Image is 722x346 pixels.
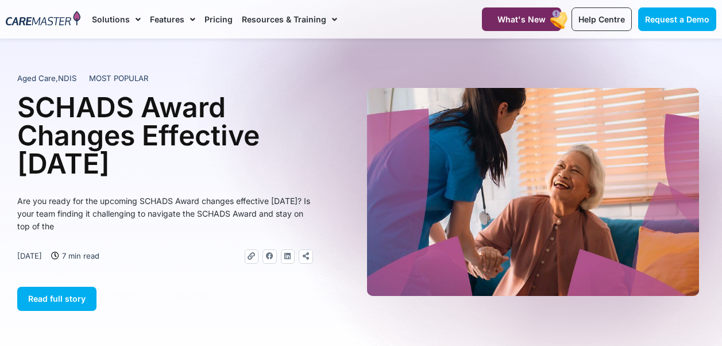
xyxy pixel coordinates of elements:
img: CareMaster Logo [6,11,80,28]
p: Are you ready for the upcoming SCHADS Award changes effective [DATE]? Is your team finding it cha... [17,195,313,233]
a: Request a Demo [638,7,716,31]
span: Read full story [28,294,86,303]
span: NDIS [58,74,76,83]
span: Help Centre [578,14,625,24]
a: What's New [482,7,561,31]
h1: SCHADS Award Changes Effective [DATE] [17,93,313,178]
span: What's New [497,14,546,24]
span: , [17,74,76,83]
span: 7 min read [59,249,99,262]
span: MOST POPULAR [89,73,149,84]
span: Aged Care [17,74,56,83]
time: [DATE] [17,251,42,260]
span: Request a Demo [645,14,709,24]
img: A heartwarming moment where a support worker in a blue uniform, with a stethoscope draped over he... [367,88,700,296]
a: Help Centre [572,7,632,31]
a: Read full story [17,287,96,311]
